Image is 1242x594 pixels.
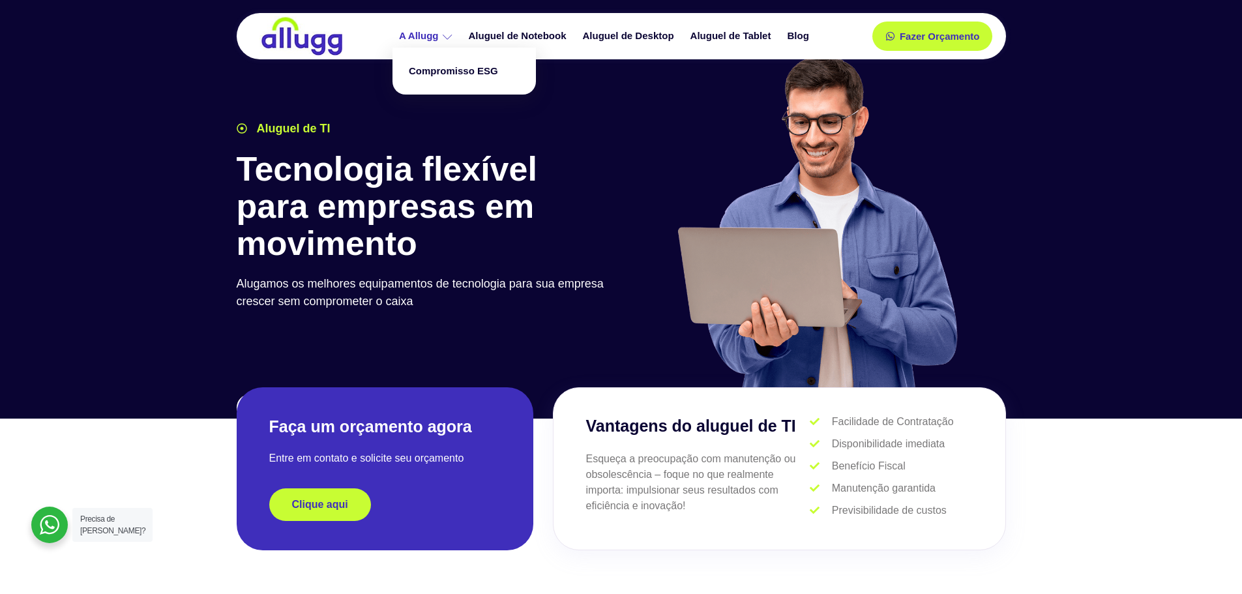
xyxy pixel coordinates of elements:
[399,54,529,89] a: Compromisso ESG
[673,55,960,387] img: aluguel de ti para startups
[684,25,781,48] a: Aluguel de Tablet
[829,436,945,452] span: Disponibilidade imediata
[780,25,818,48] a: Blog
[292,499,348,510] span: Clique aqui
[586,451,810,514] p: Esqueça a preocupação com manutenção ou obsolescência – foque no que realmente importa: impulsion...
[269,416,501,438] h2: Faça um orçamento agora
[872,22,993,51] a: Fazer Orçamento
[237,275,615,310] p: Alugamos os melhores equipamentos de tecnologia para sua empresa crescer sem comprometer o caixa
[80,514,145,535] span: Precisa de [PERSON_NAME]?
[829,481,936,496] span: Manutenção garantida
[586,414,810,439] h3: Vantagens do aluguel de TI
[829,458,906,474] span: Benefício Fiscal
[1177,531,1242,594] iframe: Chat Widget
[829,414,954,430] span: Facilidade de Contratação
[462,25,576,48] a: Aluguel de Notebook
[576,25,684,48] a: Aluguel de Desktop
[900,31,980,41] span: Fazer Orçamento
[269,488,371,521] a: Clique aqui
[237,151,615,263] h1: Tecnologia flexível para empresas em movimento
[269,451,501,466] p: Entre em contato e solicite seu orçamento
[254,120,331,138] span: Aluguel de TI
[392,25,462,48] a: A Allugg
[259,16,344,56] img: locação de TI é Allugg
[829,503,947,518] span: Previsibilidade de custos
